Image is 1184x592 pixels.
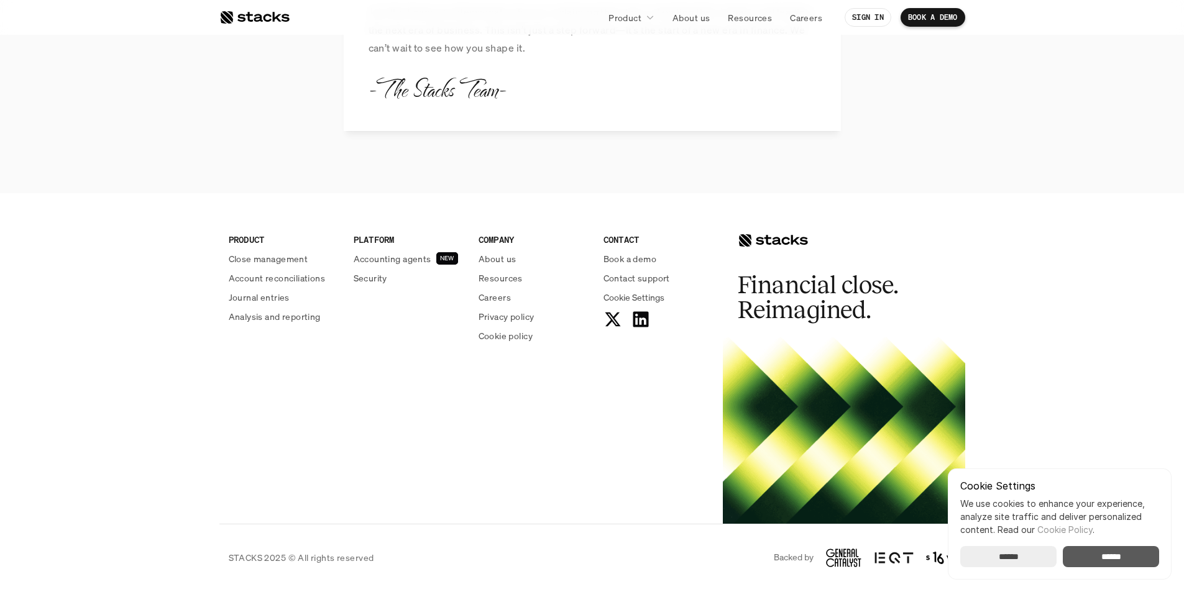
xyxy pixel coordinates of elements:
p: COMPANY [479,233,589,246]
p: PRODUCT [229,233,339,246]
a: Resources [479,271,589,285]
a: Account reconciliations [229,271,339,285]
p: Close management [229,252,308,265]
p: CONTACT [603,233,714,246]
a: Book a demo [603,252,714,265]
a: Cookie Policy [1037,524,1093,535]
p: Cookie policy [479,329,533,342]
p: Book a demo [603,252,657,265]
p: About us [479,252,516,265]
p: Resources [479,271,523,285]
a: Analysis and reporting [229,310,339,323]
a: Cookie policy [479,329,589,342]
p: Resources [728,11,772,24]
p: Analysis and reporting [229,310,321,323]
p: BOOK A DEMO [908,13,958,22]
a: Privacy policy [479,310,589,323]
a: Journal entries [229,291,339,304]
span: Cookie Settings [603,291,664,304]
h2: NEW [440,255,454,262]
a: About us [665,6,717,29]
p: Accounting agents [354,252,431,265]
p: -The Stacks Team- [369,71,505,106]
button: Cookie Trigger [603,291,664,304]
a: Security [354,271,464,285]
p: Journal entries [229,291,290,304]
p: STACKS 2025 © All rights reserved [229,551,374,564]
p: PLATFORM [354,233,464,246]
h2: Financial close. Reimagined. [738,273,924,322]
p: Security [354,271,387,285]
p: Backed by [774,552,814,563]
p: We use cookies to enhance your experience, analyze site traffic and deliver personalized content. [960,497,1159,536]
span: Read our . [998,524,1095,535]
p: Careers [479,291,511,304]
p: Contact support [603,271,670,285]
p: About us [672,11,710,24]
p: Product [608,11,641,24]
p: Account reconciliations [229,271,326,285]
a: Close management [229,252,339,265]
p: Cookie Settings [960,481,1159,491]
a: Accounting agentsNEW [354,252,464,265]
a: SIGN IN [845,8,891,27]
p: Privacy policy [479,310,535,323]
p: Careers [790,11,822,24]
p: SIGN IN [852,13,884,22]
a: Contact support [603,271,714,285]
a: BOOK A DEMO [901,8,965,27]
a: Resources [720,6,779,29]
a: About us [479,252,589,265]
a: Careers [479,291,589,304]
a: Careers [782,6,830,29]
